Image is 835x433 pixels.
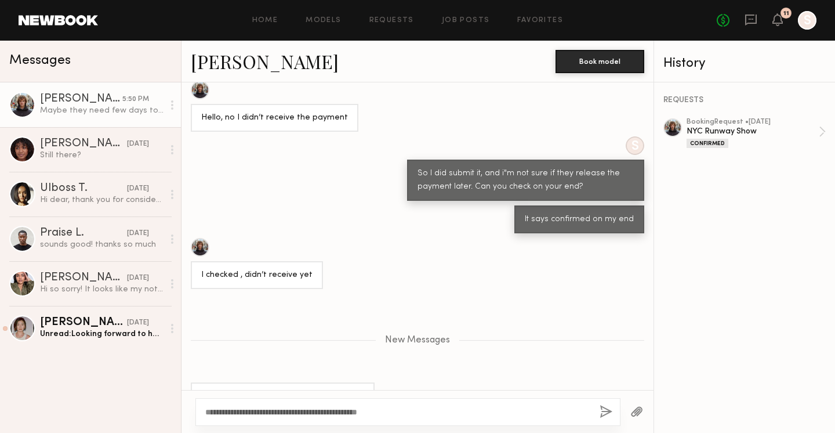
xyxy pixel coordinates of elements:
[201,390,364,403] div: Maybe they need few days to process it?
[306,17,341,24] a: Models
[687,118,826,148] a: bookingRequest •[DATE]NYC Runway ShowConfirmed
[127,183,149,194] div: [DATE]
[687,118,819,126] div: booking Request • [DATE]
[663,57,826,70] div: History
[40,105,164,116] div: Maybe they need few days to process it?
[663,96,826,104] div: REQUESTS
[127,228,149,239] div: [DATE]
[783,10,789,17] div: 11
[40,93,122,105] div: [PERSON_NAME]
[798,11,816,30] a: S
[40,239,164,250] div: sounds good! thanks so much
[127,317,149,329] div: [DATE]
[525,213,634,226] div: It says confirmed on my end
[556,50,644,73] button: Book model
[40,317,127,329] div: [PERSON_NAME]
[369,17,414,24] a: Requests
[687,139,728,148] div: Confirmed
[40,272,127,284] div: [PERSON_NAME]
[40,194,164,205] div: Hi dear, thank you for considering me for the show however I will be out of town that date but le...
[40,329,164,340] div: Unread: Looking forward to hearing back(:(:
[385,335,450,345] span: New Messages
[40,138,127,150] div: [PERSON_NAME]
[252,17,278,24] a: Home
[418,167,634,194] div: So I did submit it, and i"m not sure if they release the payment later. Can you check on your end?
[687,126,819,137] div: NYC Runway Show
[201,111,348,125] div: Hello, no I didn’t receive the payment
[191,49,339,74] a: [PERSON_NAME]
[556,56,644,66] a: Book model
[122,94,149,105] div: 5:50 PM
[40,183,127,194] div: Ulboss T.
[442,17,490,24] a: Job Posts
[517,17,563,24] a: Favorites
[201,269,313,282] div: I checked , didn’t receive yet
[127,139,149,150] div: [DATE]
[40,284,164,295] div: Hi so sorry! It looks like my notifications were turned off on the app. Thank you for the info. I...
[40,228,127,239] div: Praise L.
[40,150,164,161] div: Still there?
[9,54,71,67] span: Messages
[127,273,149,284] div: [DATE]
